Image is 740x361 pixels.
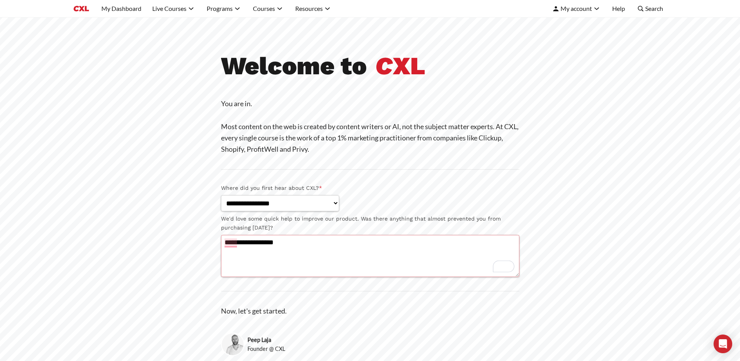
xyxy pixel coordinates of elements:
[221,235,519,277] textarea: To enrich screen reader interactions, please activate Accessibility in Grammarly extension settings
[221,184,519,193] label: Where did you first hear about CXL?
[221,333,245,356] img: Peep Laja, Founder @ CXL
[221,214,519,232] label: We'd love some quick help to improve our product. Was there anything that almost prevented you fr...
[221,98,519,155] p: You are in. Most content on the web is created by content writers or AI, not the subject matter e...
[247,335,285,344] strong: Peep Laja
[221,305,519,317] p: Now, let's get started.
[221,51,367,81] b: Welcome to
[714,335,732,353] div: Open Intercom Messenger
[247,344,285,353] span: Founder @ CXL
[375,51,425,81] b: XL
[375,51,393,81] i: C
